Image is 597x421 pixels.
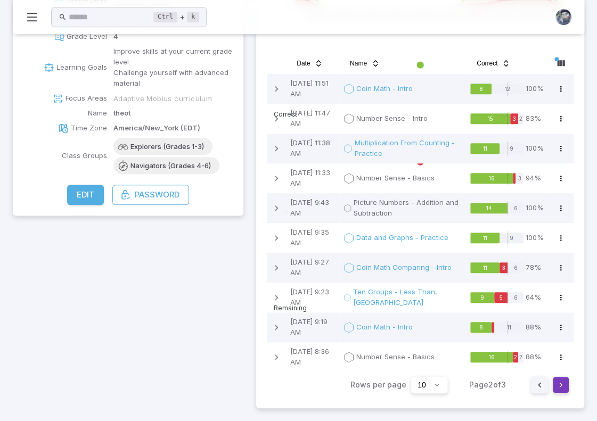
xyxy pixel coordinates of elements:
[513,204,517,211] text: 6
[555,9,571,25] img: andrew.jpg
[487,115,493,121] text: 15
[350,379,406,390] p: Rows per page
[56,62,107,73] p: Learning Goals
[470,291,524,304] svg: Answered 14 of 20
[482,264,487,270] text: 11
[470,231,524,245] svg: Answered 11 of 20
[470,201,524,215] svg: Answered 14 of 20
[266,207,301,215] span: Incorrect
[67,185,104,205] button: Edit
[506,324,511,330] text: 11
[354,138,462,159] p: Multiplication From Counting - Practice
[519,115,522,121] text: 2
[356,113,428,124] p: Number Sense - Intro
[510,145,513,151] text: 9
[479,85,482,92] text: 8
[470,320,524,334] svg: Answered 9 of 20
[187,12,199,22] kbd: k
[356,322,413,333] p: Coin Math - Intro
[290,108,335,129] p: [DATE] 11:47 AM
[266,110,297,118] span: Correct
[488,175,494,181] text: 16
[480,294,484,300] text: 9
[297,59,310,68] span: Date
[526,233,544,243] p: 100 %
[526,84,544,94] p: 100 %
[356,84,413,94] p: Coin Math - Intro
[290,55,329,72] button: Date
[512,115,516,121] text: 3
[470,261,524,275] svg: Answered 14 of 20
[66,93,107,104] p: Focus Areas
[290,78,335,100] p: [DATE] 11:51 AM
[552,55,569,72] button: Column visibility
[356,233,448,243] p: Data and Graphs - Practice
[290,197,335,219] p: [DATE] 9:43 AM
[519,353,522,360] text: 2
[113,31,118,42] p: 4
[112,185,189,205] button: Password
[526,203,544,213] p: 100 %
[356,352,435,362] p: Number Sense - Basics
[88,108,107,119] p: Name
[470,55,517,72] button: Correct
[514,353,517,360] text: 2
[486,204,492,211] text: 14
[502,264,505,270] text: 3
[354,197,462,219] p: Picture Numbers - Addition and Subtraction
[526,262,541,273] p: 78 %
[526,292,541,303] p: 64 %
[470,112,524,126] svg: Answered 18 of 20
[526,173,541,184] p: 94 %
[470,82,524,96] svg: Answered 8 of 20
[266,304,307,312] span: Remaining
[122,141,212,152] span: Explorers (Grades 1-3)
[290,257,335,278] p: [DATE] 9:27 AM
[482,234,487,241] text: 11
[526,352,541,362] p: 88 %
[513,264,517,270] text: 6
[353,287,462,308] p: Ten Groups - Less Than, [GEOGRAPHIC_DATA]
[526,143,544,154] p: 100 %
[510,234,513,241] text: 9
[113,94,212,103] span: Adaptive Mobius curriculum
[113,46,233,68] p: Improve skills at your current grade level
[499,294,502,300] text: 5
[356,173,435,184] p: Number Sense - Basics
[461,379,514,390] div: Page 2 of 3
[526,113,541,124] p: 83 %
[153,11,199,23] div: +
[356,262,452,273] p: Coin Math Comparing - Intro
[526,322,541,333] p: 88 %
[470,142,524,155] svg: Answered 11 of 20
[518,175,521,181] text: 3
[482,145,487,151] text: 11
[290,317,335,338] p: [DATE] 9:19 AM
[290,287,335,308] p: [DATE] 9:23 AM
[344,55,386,72] button: Name
[479,324,482,330] text: 8
[513,294,517,300] text: 6
[113,123,200,134] p: America/New_York (EDT)
[71,123,107,134] p: Time Zone
[488,353,494,360] text: 16
[62,151,107,161] p: Class Groups
[477,59,497,68] span: Correct
[113,68,233,89] p: Challenge yourself with advanced material
[350,59,367,68] span: Name
[113,108,130,119] p: theot
[290,346,335,368] p: [DATE] 8:36 AM
[290,168,335,189] p: [DATE] 11:33 AM
[67,31,107,42] p: Grade Level
[153,12,177,22] kbd: Ctrl
[290,227,335,249] p: [DATE] 9:35 AM
[470,171,524,185] svg: Answered 17 of 20
[122,160,219,171] span: Navigators (Grades 4-6)
[505,85,510,92] text: 12
[470,350,524,364] svg: Answered 18 of 20
[290,138,335,159] p: [DATE] 11:38 AM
